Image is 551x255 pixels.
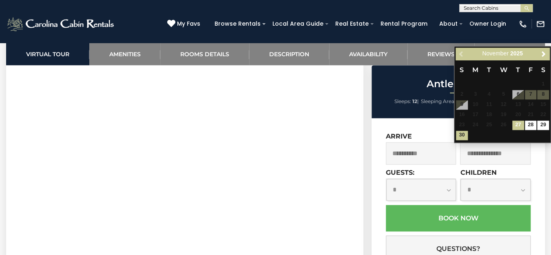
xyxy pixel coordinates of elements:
[331,18,373,30] a: Real Estate
[483,121,495,130] span: 25
[386,169,414,176] label: Guests:
[456,131,468,140] a: 30
[469,100,482,110] span: 10
[376,18,432,30] a: Rental Program
[525,100,537,110] span: 14
[525,121,537,130] a: 28
[487,66,491,74] span: Tuesday
[386,205,531,231] button: Book Now
[177,20,200,28] span: My Favs
[472,66,478,74] span: Monday
[160,43,249,65] a: Rooms Details
[500,66,507,74] span: Wednesday
[540,51,547,57] span: Next
[386,132,412,140] label: Arrive
[329,43,407,65] a: Availability
[456,121,468,130] span: 23
[460,169,496,176] label: Children
[465,18,510,30] a: Owner Login
[407,43,475,65] a: Reviews
[541,66,545,74] span: Saturday
[6,43,89,65] a: Virtual Tour
[469,121,482,130] span: 24
[469,90,482,99] span: 3
[510,50,523,57] span: 2025
[469,110,482,120] span: 17
[6,16,116,32] img: White-1-2.png
[525,110,537,120] span: 21
[435,18,462,30] a: About
[512,121,524,130] a: 27
[537,80,549,89] span: 1
[210,18,265,30] a: Browse Rentals
[483,100,495,110] span: 11
[249,43,329,65] a: Description
[420,96,463,107] li: |
[167,20,202,29] a: My Favs
[456,110,468,120] span: 16
[394,98,411,104] span: Sleeps:
[538,49,549,59] a: Next
[537,100,549,110] span: 15
[483,90,495,99] span: 4
[89,43,161,65] a: Amenities
[412,98,417,104] strong: 12
[483,110,495,120] span: 18
[537,121,549,130] a: 29
[268,18,328,30] a: Local Area Guide
[496,90,511,99] span: 5
[456,90,468,99] span: 2
[512,110,524,120] span: 20
[512,90,524,99] span: 6
[374,79,543,89] h2: Antler Ridge
[496,110,511,120] span: 19
[518,20,527,29] img: phone-regular-white.png
[482,50,509,57] span: November
[474,43,545,65] a: Location
[394,96,418,107] li: |
[536,20,545,29] img: mail-regular-white.png
[516,66,520,74] span: Thursday
[512,100,524,110] span: 13
[537,110,549,120] span: 22
[420,98,458,104] span: Sleeping Areas:
[529,66,533,74] span: Friday
[460,66,464,74] span: Sunday
[496,100,511,110] span: 12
